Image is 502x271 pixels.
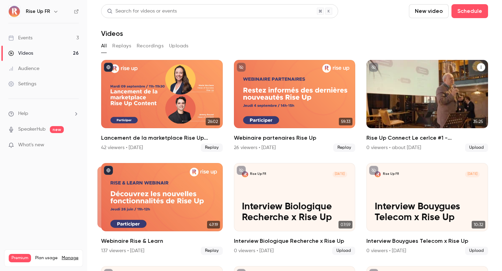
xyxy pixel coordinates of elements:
[333,171,347,177] span: [DATE]
[234,60,356,152] li: Webinaire partenaires Rise Up
[409,4,449,18] button: New video
[234,144,276,151] div: 26 viewers • [DATE]
[366,163,488,255] li: Interview Bouygues Telecom x Rise Up
[9,254,31,262] span: Premium
[8,50,33,57] div: Videos
[471,118,485,125] span: 35:25
[101,29,123,38] h1: Videos
[35,255,58,261] span: Plan usage
[369,166,378,175] button: unpublished
[366,237,488,245] h2: Interview Bouygues Telecom x Rise Up
[112,40,131,52] button: Replays
[234,247,274,254] div: 0 viewers • [DATE]
[101,247,144,254] div: 137 viewers • [DATE]
[234,60,356,152] a: 59:33Webinaire partenaires Rise Up26 viewers • [DATE]Replay
[104,166,113,175] button: published
[101,163,223,255] a: 47:1947:19Webinaire Rise & Learn137 viewers • [DATE]Replay
[366,144,421,151] div: 0 viewers • about [DATE]
[366,60,488,152] li: Rise Up Connect Le cerlce #1 - Thierry Bonetto
[206,118,220,125] span: 26:02
[366,60,488,152] a: 35:25Rise Up Connect Le cerlce #1 - [PERSON_NAME]0 viewers • about [DATE]Upload
[101,60,223,152] li: Lancement de la marketplace Rise Up Content & présentation des Content Playlists
[70,142,79,148] iframe: Noticeable Trigger
[8,80,36,87] div: Settings
[101,237,223,245] h2: Webinaire Rise & Learn
[101,144,143,151] div: 42 viewers • [DATE]
[8,34,32,41] div: Events
[366,163,488,255] a: Interview Bouygues Telecom x Rise UpRise Up FR[DATE]Interview Bouygues Telecom x Rise Up10:32Inte...
[18,141,44,149] span: What's new
[383,172,399,176] p: Rise Up FR
[26,8,50,15] h6: Rise Up FR
[366,134,488,142] h2: Rise Up Connect Le cerlce #1 - [PERSON_NAME]
[339,221,352,229] span: 07:59
[107,8,177,15] div: Search for videos or events
[18,126,46,133] a: SpeakerHub
[8,110,79,117] li: help-dropdown-opener
[242,201,347,223] p: Interview Biologique Recherche x Rise Up
[101,60,223,152] a: 26:02Lancement de la marketplace Rise Up Content & présentation des Content Playlists42 viewers •...
[169,40,189,52] button: Uploads
[465,144,488,152] span: Upload
[201,247,223,255] span: Replay
[451,4,488,18] button: Schedule
[472,221,485,229] span: 10:32
[137,40,163,52] button: Recordings
[339,118,352,125] span: 59:33
[207,221,220,229] span: 47:19
[50,126,64,133] span: new
[234,163,356,255] li: Interview Biologique Recherche x Rise Up
[101,40,107,52] button: All
[234,237,356,245] h2: Interview Biologique Recherche x Rise Up
[8,65,39,72] div: Audience
[101,163,223,255] li: Webinaire Rise & Learn
[201,144,223,152] span: Replay
[101,4,488,267] section: Videos
[237,166,246,175] button: unpublished
[369,63,378,72] button: unpublished
[333,144,355,152] span: Replay
[366,247,406,254] div: 0 viewers • [DATE]
[234,134,356,142] h2: Webinaire partenaires Rise Up
[465,171,480,177] span: [DATE]
[465,247,488,255] span: Upload
[62,255,78,261] a: Manage
[237,63,246,72] button: unpublished
[250,172,266,176] p: Rise Up FR
[104,63,113,72] button: published
[9,6,20,17] img: Rise Up FR
[101,134,223,142] h2: Lancement de la marketplace Rise Up Content & présentation des Content Playlists
[234,163,356,255] a: Interview Biologique Recherche x Rise UpRise Up FR[DATE]Interview Biologique Recherche x Rise Up0...
[332,247,355,255] span: Upload
[375,201,480,223] p: Interview Bouygues Telecom x Rise Up
[18,110,28,117] span: Help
